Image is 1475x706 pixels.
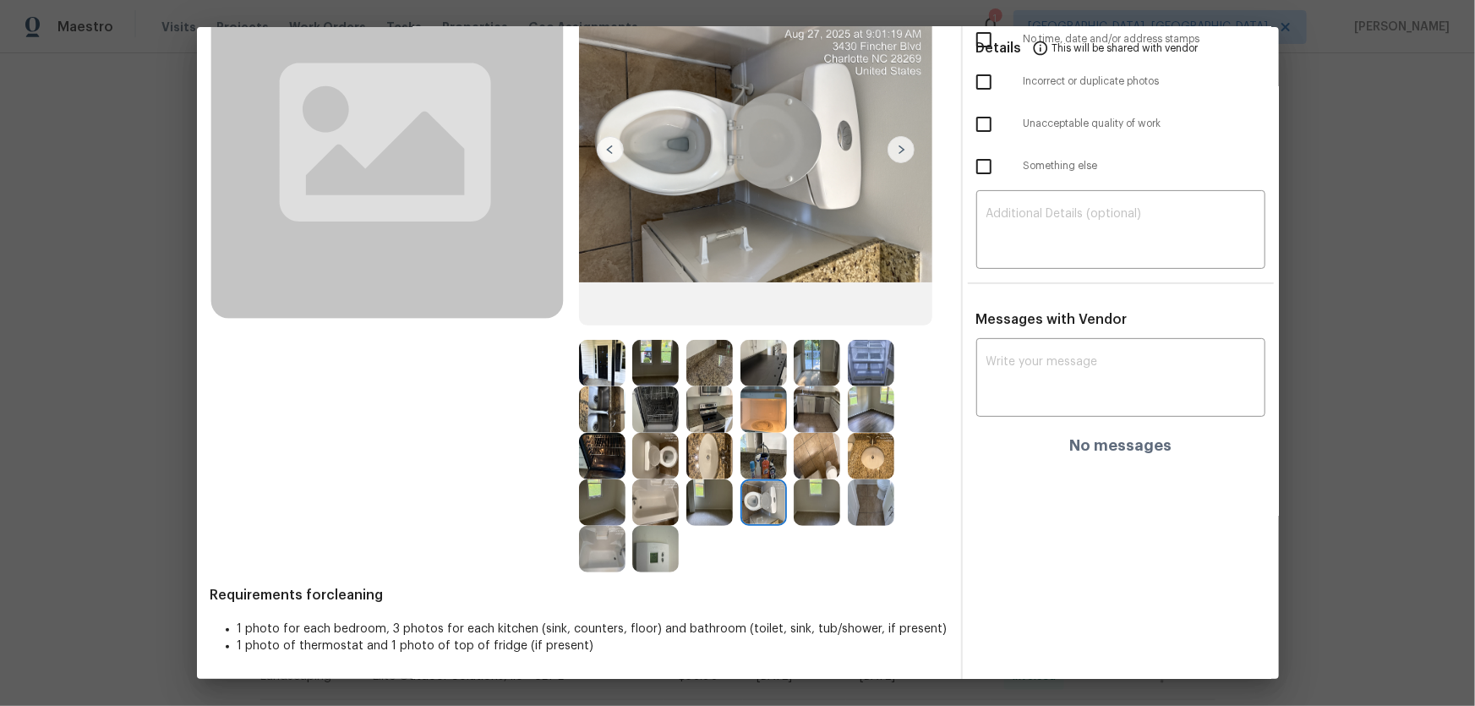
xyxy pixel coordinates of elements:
[238,638,948,654] li: 1 photo of thermostat and 1 photo of top of fridge (if present)
[238,621,948,638] li: 1 photo for each bedroom, 3 photos for each kitchen (sink, counters, floor) and bathroom (toilet,...
[597,136,624,163] img: left-chevron-button-url
[1024,117,1265,131] span: Unacceptable quality of work
[963,61,1279,103] div: Incorrect or duplicate photos
[1024,159,1265,173] span: Something else
[1069,437,1172,454] h4: No messages
[888,136,915,163] img: right-chevron-button-url
[976,313,1128,326] span: Messages with Vendor
[963,145,1279,188] div: Something else
[1024,74,1265,89] span: Incorrect or duplicate photos
[1052,27,1199,68] span: This will be shared with vendor
[210,587,948,604] span: Requirements for cleaning
[963,103,1279,145] div: Unacceptable quality of work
